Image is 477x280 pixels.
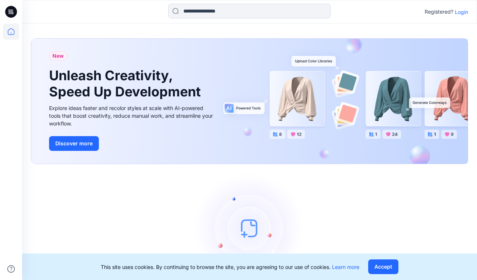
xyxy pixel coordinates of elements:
button: Accept [368,259,398,274]
p: This site uses cookies. By continuing to browse the site, you are agreeing to our use of cookies. [101,263,359,271]
a: Discover more [49,136,215,151]
p: Registered? [425,7,453,16]
span: New [52,52,64,60]
a: Learn more [332,264,359,270]
p: Login [455,8,468,16]
button: Discover more [49,136,99,151]
div: Explore ideas faster and recolor styles at scale with AI-powered tools that boost creativity, red... [49,104,215,127]
h1: Unleash Creativity, Speed Up Development [49,68,204,99]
